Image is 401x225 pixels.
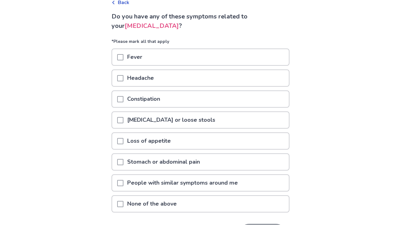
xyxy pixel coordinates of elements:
[123,91,164,107] p: Constipation
[125,22,179,30] span: [MEDICAL_DATA]
[123,175,242,191] p: People with similar symptoms around me
[123,154,204,170] p: Stomach or abdominal pain
[112,12,289,31] p: Do you have any of these symptoms related to your ?
[123,70,158,86] p: Headache
[123,133,174,149] p: Loss of appetite
[123,49,146,65] p: Fever
[112,38,289,49] p: *Please mark all that apply
[123,112,219,128] p: [MEDICAL_DATA] or loose stools
[123,196,180,212] p: None of the above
